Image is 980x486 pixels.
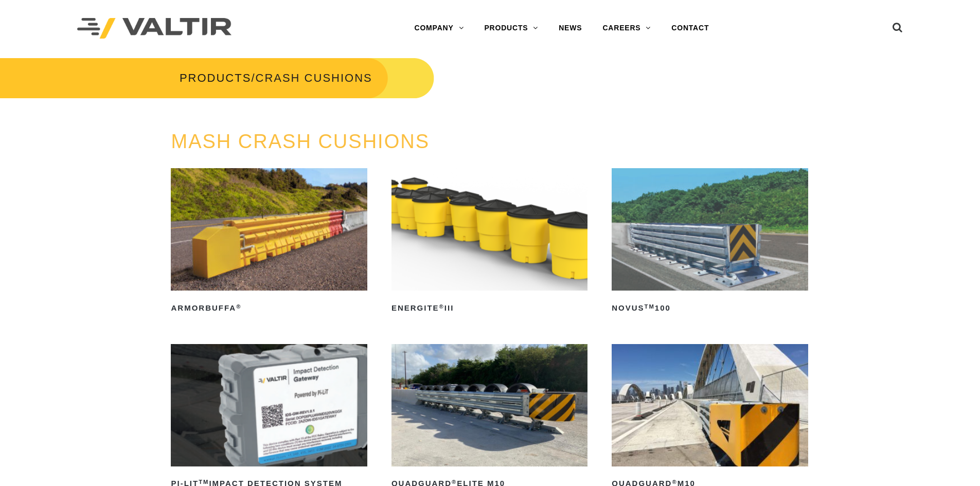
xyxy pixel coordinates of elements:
[236,303,241,310] sup: ®
[439,303,444,310] sup: ®
[391,168,587,316] a: ENERGITE®III
[256,71,372,84] span: CRASH CUSHIONS
[171,300,367,316] h2: ArmorBuffa
[474,18,548,39] a: PRODUCTS
[672,479,677,485] sup: ®
[199,479,209,485] sup: TM
[180,71,251,84] a: PRODUCTS
[171,168,367,316] a: ArmorBuffa®
[645,303,655,310] sup: TM
[452,479,457,485] sup: ®
[612,168,808,316] a: NOVUSTM100
[391,300,587,316] h2: ENERGITE III
[592,18,661,39] a: CAREERS
[612,300,808,316] h2: NOVUS 100
[661,18,719,39] a: CONTACT
[77,18,231,39] img: Valtir
[171,131,430,152] a: MASH CRASH CUSHIONS
[404,18,474,39] a: COMPANY
[548,18,592,39] a: NEWS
